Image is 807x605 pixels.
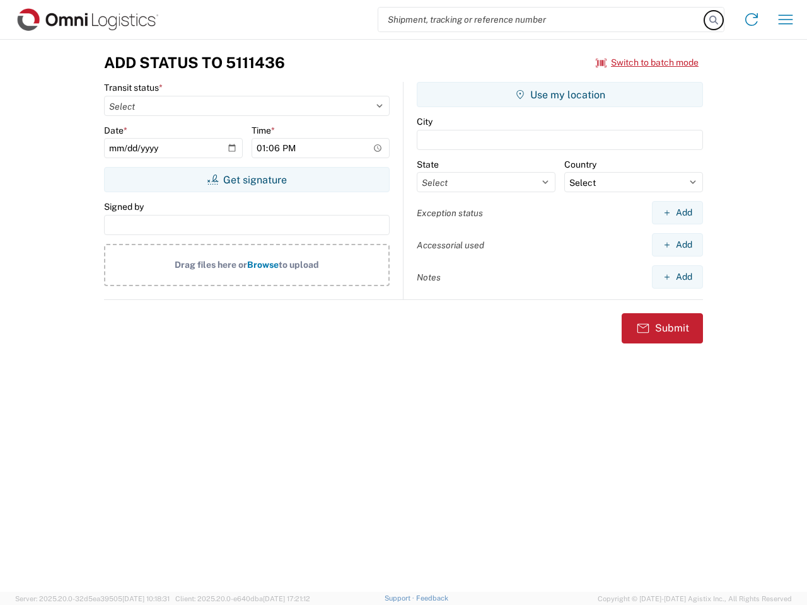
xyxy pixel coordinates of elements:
[417,207,483,219] label: Exception status
[104,201,144,212] label: Signed by
[104,82,163,93] label: Transit status
[15,595,170,602] span: Server: 2025.20.0-32d5ea39505
[122,595,170,602] span: [DATE] 10:18:31
[596,52,699,73] button: Switch to batch mode
[652,201,703,224] button: Add
[263,595,310,602] span: [DATE] 17:21:12
[652,233,703,256] button: Add
[175,260,247,270] span: Drag files here or
[417,116,433,127] label: City
[279,260,319,270] span: to upload
[378,8,705,32] input: Shipment, tracking or reference number
[652,265,703,289] button: Add
[417,82,703,107] button: Use my location
[416,594,448,602] a: Feedback
[252,125,275,136] label: Time
[104,54,285,72] h3: Add Status to 5111436
[417,239,484,251] label: Accessorial used
[417,272,441,283] label: Notes
[622,313,703,343] button: Submit
[247,260,279,270] span: Browse
[564,159,596,170] label: Country
[175,595,310,602] span: Client: 2025.20.0-e640dba
[598,593,792,604] span: Copyright © [DATE]-[DATE] Agistix Inc., All Rights Reserved
[104,125,127,136] label: Date
[417,159,439,170] label: State
[104,167,390,192] button: Get signature
[385,594,416,602] a: Support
